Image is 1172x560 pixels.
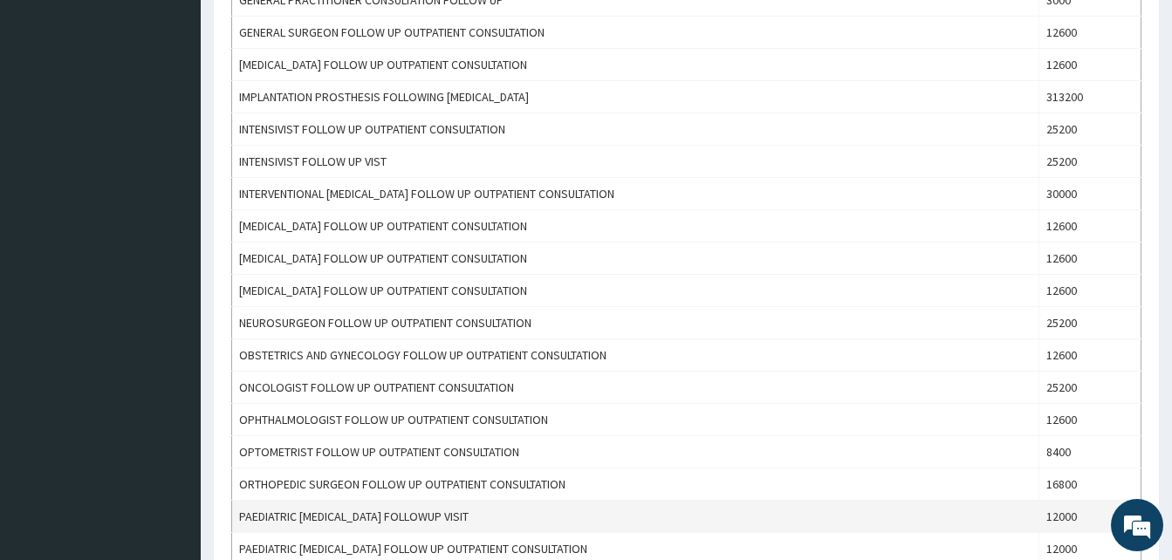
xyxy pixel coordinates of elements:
[286,9,328,51] div: Minimize live chat window
[232,49,1039,81] td: [MEDICAL_DATA] FOLLOW UP OUTPATIENT CONSULTATION
[9,374,332,435] textarea: Type your message and hit 'Enter'
[91,98,293,120] div: Chat with us now
[232,146,1039,178] td: INTENSIVIST FOLLOW UP VIST
[1039,436,1141,468] td: 8400
[101,168,241,345] span: We're online!
[1039,404,1141,436] td: 12600
[32,87,71,131] img: d_794563401_company_1708531726252_794563401
[232,339,1039,372] td: OBSTETRICS AND GYNECOLOGY FOLLOW UP OUTPATIENT CONSULTATION
[232,307,1039,339] td: NEUROSURGEON FOLLOW UP OUTPATIENT CONSULTATION
[232,210,1039,242] td: [MEDICAL_DATA] FOLLOW UP OUTPATIENT CONSULTATION
[1039,468,1141,501] td: 16800
[232,436,1039,468] td: OPTOMETRIST FOLLOW UP OUTPATIENT CONSULTATION
[232,501,1039,533] td: PAEDIATRIC [MEDICAL_DATA] FOLLOWUP VISIT
[232,275,1039,307] td: [MEDICAL_DATA] FOLLOW UP OUTPATIENT CONSULTATION
[1039,275,1141,307] td: 12600
[232,468,1039,501] td: ORTHOPEDIC SURGEON FOLLOW UP OUTPATIENT CONSULTATION
[1039,339,1141,372] td: 12600
[1039,146,1141,178] td: 25200
[1039,49,1141,81] td: 12600
[1039,81,1141,113] td: 313200
[1039,17,1141,49] td: 12600
[232,178,1039,210] td: INTERVENTIONAL [MEDICAL_DATA] FOLLOW UP OUTPATIENT CONSULTATION
[1039,307,1141,339] td: 25200
[232,242,1039,275] td: [MEDICAL_DATA] FOLLOW UP OUTPATIENT CONSULTATION
[1039,501,1141,533] td: 12000
[232,372,1039,404] td: ONCOLOGIST FOLLOW UP OUTPATIENT CONSULTATION
[1039,210,1141,242] td: 12600
[1039,113,1141,146] td: 25200
[1039,372,1141,404] td: 25200
[232,404,1039,436] td: OPHTHALMOLOGIST FOLLOW UP OUTPATIENT CONSULTATION
[232,113,1039,146] td: INTENSIVIST FOLLOW UP OUTPATIENT CONSULTATION
[232,81,1039,113] td: IMPLANTATION PROSTHESIS FOLLOWING [MEDICAL_DATA]
[232,17,1039,49] td: GENERAL SURGEON FOLLOW UP OUTPATIENT CONSULTATION
[1039,178,1141,210] td: 30000
[1039,242,1141,275] td: 12600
